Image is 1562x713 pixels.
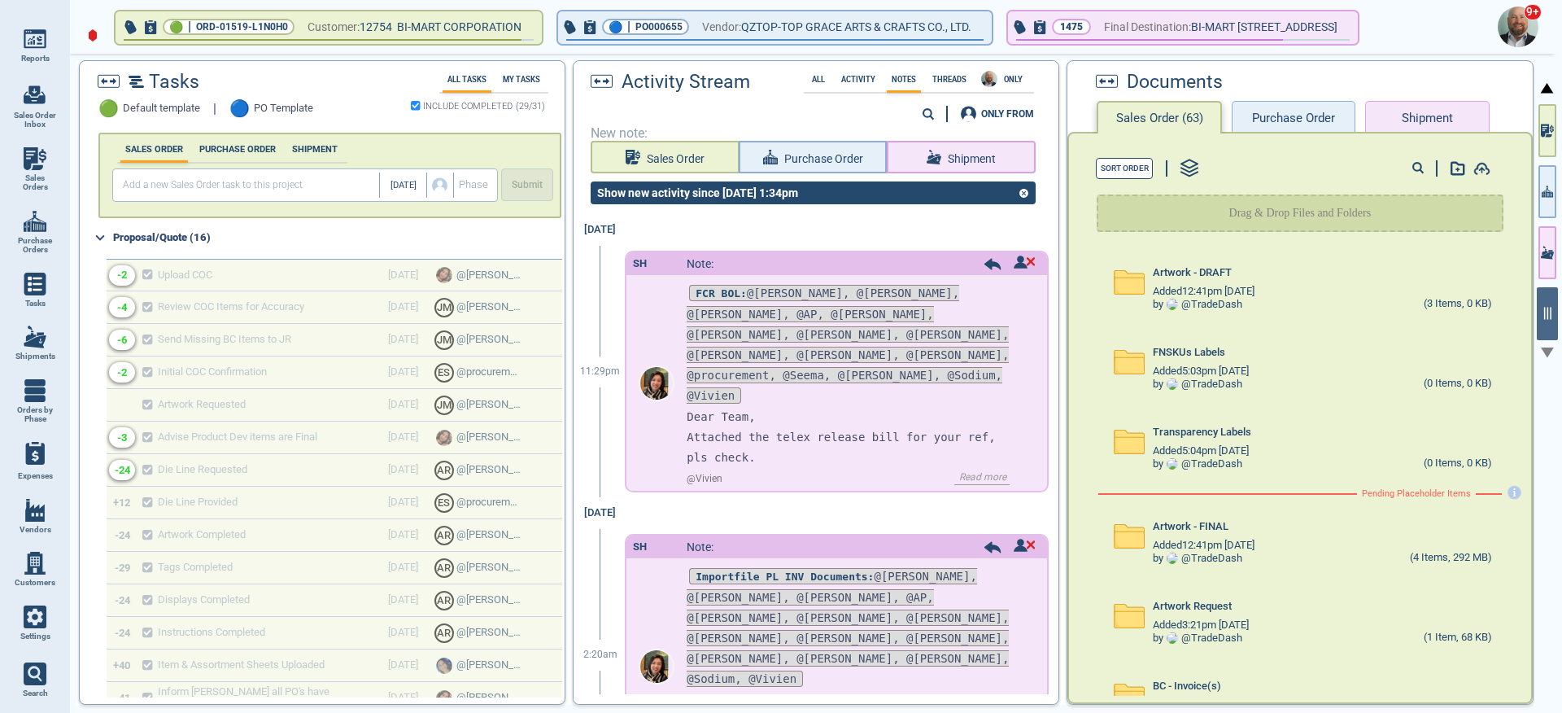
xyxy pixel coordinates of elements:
[1153,347,1225,359] span: FNSKUs Labels
[576,497,625,529] div: [DATE]
[687,285,1009,404] span: @[PERSON_NAME], @[PERSON_NAME], @[PERSON_NAME], @AP, @[PERSON_NAME], @[PERSON_NAME], @[PERSON_NAM...
[981,109,1034,119] div: ONLY FROM
[739,141,887,173] button: Purchase Order
[687,690,1022,711] p: Dear Team,
[116,11,542,44] button: 🟢|ORD-01519-L1N0H0Customer:12754 BI-MART CORPORATION
[981,71,997,87] img: Avatar
[687,568,1009,687] span: @[PERSON_NAME], @[PERSON_NAME], @[PERSON_NAME], @AP, @[PERSON_NAME], @[PERSON_NAME], @[PERSON_NAM...
[687,407,1022,427] p: Dear Team,
[640,367,673,400] img: Avatar
[1410,552,1492,565] div: (4 Items, 292 MB)
[390,181,417,191] span: [DATE]
[580,366,620,378] span: 11:29pm
[1362,489,1471,500] span: Pending Placeholder Items
[558,11,992,44] button: 🔵|PO000655Vendor:QZTOP-TOP GRACE ARTS & CRAFTS CO., LTD.
[591,141,739,173] button: Sales Order
[13,111,57,129] span: Sales Order Inbox
[1167,299,1178,310] img: Avatar
[18,471,53,481] span: Expenses
[1167,378,1178,390] img: Avatar
[635,19,683,35] span: PO000655
[1104,17,1191,37] span: Final Destination:
[622,72,750,93] span: Activity Stream
[687,540,713,553] span: Note:
[24,606,46,628] img: menu_icon
[117,367,127,379] div: -2
[1153,553,1242,565] div: by @ TradeDash
[115,530,130,542] div: -24
[115,595,130,607] div: -24
[647,149,705,169] span: Sales Order
[1153,632,1242,645] div: by @ TradeDash
[702,17,741,37] span: Vendor:
[13,236,57,255] span: Purchase Orders
[1153,299,1242,311] div: by @ TradeDash
[113,225,561,251] div: Proposal/Quote (16)
[1424,632,1492,645] div: (1 Item, 68 KB)
[687,474,722,485] span: @ Vivien
[741,17,971,37] span: QZTOP-TOP GRACE ARTS & CRAFTS CO., LTD.
[308,17,360,37] span: Customer:
[1153,680,1221,693] span: BC - Invoice(s)
[687,257,713,270] span: Note:
[784,149,863,169] span: Purchase Order
[887,141,1035,173] button: Shipment
[117,269,127,282] div: -2
[115,628,130,640] div: -24
[115,693,130,705] div: -41
[609,22,622,33] span: 🔵
[1153,365,1249,378] span: Added 5:03pm [DATE]
[254,103,313,115] span: PO Template
[591,126,1042,141] span: New note:
[498,75,545,84] label: My Tasks
[229,99,250,118] span: 🔵
[129,76,144,88] img: timeline2
[1451,161,1465,176] img: add-document
[1167,632,1178,644] img: Avatar
[169,22,183,33] span: 🟢
[999,75,1028,84] span: ONLY
[13,173,57,192] span: Sales Orders
[24,147,46,170] img: menu_icon
[20,632,50,641] span: Settings
[1153,286,1254,298] span: Added 12:41pm [DATE]
[807,75,830,84] label: All
[443,75,491,84] label: All Tasks
[1014,256,1036,269] img: unread icon
[15,578,55,588] span: Customers
[627,19,630,35] span: |
[1008,11,1358,44] button: 1475Final Destination:BI-MART [STREET_ADDRESS]
[25,299,46,308] span: Tasks
[116,173,379,198] input: Add a new Sales Order task to this project
[1014,539,1036,552] img: unread icon
[633,541,647,553] div: SH
[1153,540,1254,552] span: Added 12:41pm [DATE]
[516,103,545,111] span: (29/31)
[1524,4,1542,20] span: 9+
[1153,378,1242,391] div: by @ TradeDash
[15,352,55,361] span: Shipments
[115,465,130,477] div: -24
[1153,426,1251,439] span: Transparency Labels
[24,326,46,348] img: menu_icon
[633,258,647,270] div: SH
[423,103,513,111] span: INCLUDE COMPLETED
[117,302,127,314] div: -4
[117,335,127,347] div: -6
[583,650,617,661] span: 2:20am
[194,144,281,155] label: PURCHASE ORDER
[1153,521,1228,533] span: Artwork - FINAL
[213,102,216,116] span: |
[21,54,50,63] span: Reports
[1473,162,1490,175] img: add-document
[24,210,46,233] img: menu_icon
[1424,378,1492,391] div: (0 Items, 0 KB)
[24,273,46,295] img: menu_icon
[954,472,1010,485] span: Read more
[576,214,625,246] div: [DATE]
[1097,101,1222,133] button: Sales Order (63)
[1229,205,1372,221] p: Drag & Drop Files and Folders
[696,571,874,583] strong: Importfile PL INV Documents:
[1153,601,1232,613] span: Artwork Request
[1167,458,1178,470] img: Avatar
